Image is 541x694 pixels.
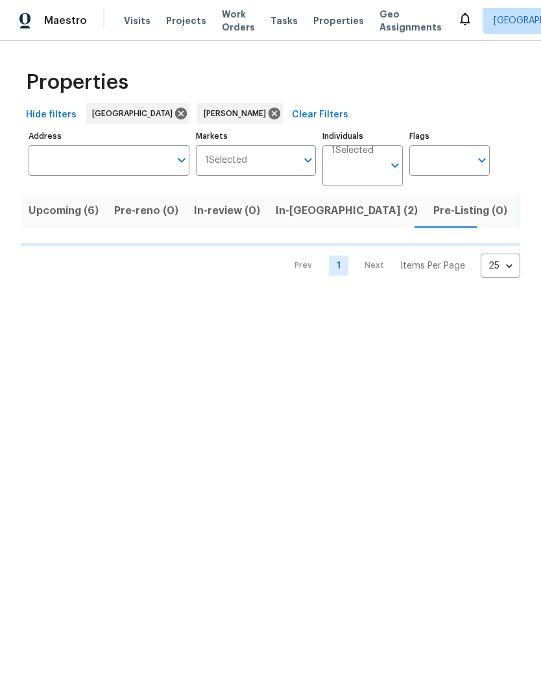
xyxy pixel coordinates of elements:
span: In-[GEOGRAPHIC_DATA] (2) [276,202,418,220]
button: Open [299,151,317,169]
label: Flags [409,132,490,140]
label: Address [29,132,189,140]
button: Open [473,151,491,169]
span: 1 Selected [205,155,247,166]
p: Items Per Page [400,259,465,272]
button: Open [173,151,191,169]
span: Work Orders [222,8,255,34]
div: [GEOGRAPHIC_DATA] [86,103,189,124]
label: Markets [196,132,317,140]
label: Individuals [322,132,403,140]
span: 1 Selected [331,145,374,156]
span: In-review (0) [194,202,260,220]
span: Visits [124,14,150,27]
span: Pre-Listing (0) [433,202,507,220]
span: Tasks [270,16,298,25]
span: Properties [313,14,364,27]
div: [PERSON_NAME] [197,103,283,124]
span: Clear Filters [292,107,348,123]
div: 25 [481,249,520,283]
span: Projects [166,14,206,27]
span: Geo Assignments [379,8,442,34]
button: Open [386,156,404,174]
span: [GEOGRAPHIC_DATA] [92,107,178,120]
span: Pre-reno (0) [114,202,178,220]
button: Hide filters [21,103,82,127]
button: Clear Filters [287,103,354,127]
span: Maestro [44,14,87,27]
nav: Pagination Navigation [282,254,520,278]
span: Hide filters [26,107,77,123]
a: Goto page 1 [329,256,348,276]
span: Upcoming (6) [29,202,99,220]
span: Properties [26,76,128,89]
span: [PERSON_NAME] [204,107,271,120]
